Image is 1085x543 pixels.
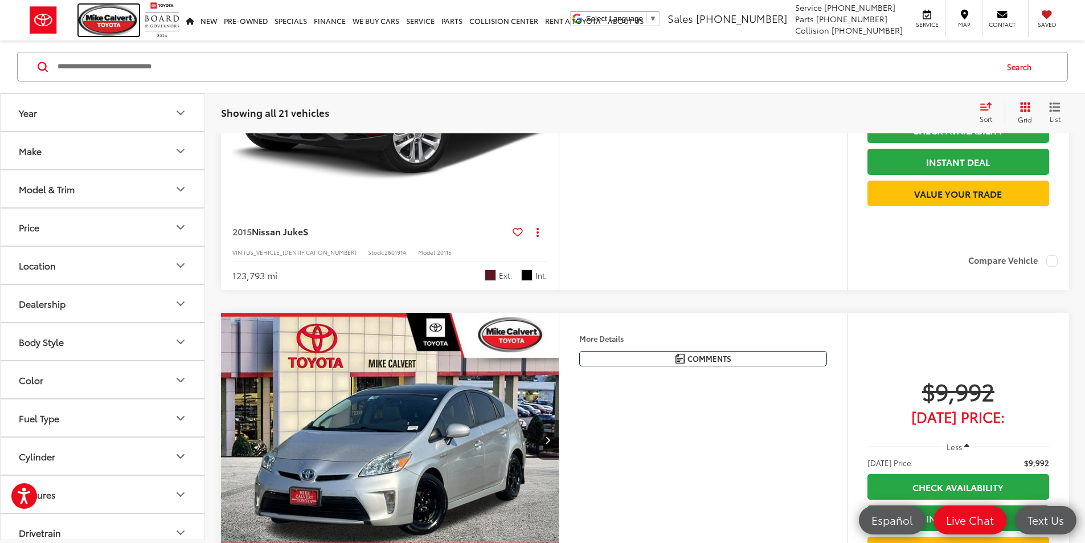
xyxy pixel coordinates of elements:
div: Features [19,489,56,500]
div: 123,793 mi [232,269,277,282]
span: 260191A [384,248,407,256]
button: MakeMake [1,132,206,169]
div: Cylinder [19,451,55,462]
div: Fuel Type [19,413,59,423]
span: dropdown dots [537,227,539,236]
div: Make [174,144,187,158]
button: Fuel TypeFuel Type [1,399,206,436]
span: Int. [535,270,547,281]
span: [PHONE_NUMBER] [696,11,787,26]
span: Black [521,270,533,281]
div: Price [19,222,39,232]
span: 2015 [232,224,252,238]
button: Model & TrimModel & Trim [1,170,206,207]
span: Grid [1018,115,1032,124]
span: $9,992 [867,377,1049,405]
div: Drivetrain [174,526,187,540]
img: Mike Calvert Toyota [79,5,139,36]
button: Comments [579,351,827,366]
span: S [303,224,308,238]
span: Stock: [368,248,384,256]
label: Compare Vehicle [968,255,1058,267]
button: DealershipDealership [1,285,206,322]
div: Dealership [19,298,65,309]
h4: More Details [579,334,827,342]
button: Less [941,436,976,457]
button: Grid View [1005,101,1041,124]
a: 2015Nissan JukeS [232,225,508,238]
a: Text Us [1015,506,1076,534]
span: [PHONE_NUMBER] [824,2,895,13]
span: Comments [687,353,731,364]
span: [PHONE_NUMBER] [816,13,887,25]
div: Fuel Type [174,411,187,425]
div: Model & Trim [174,182,187,196]
div: Body Style [174,335,187,349]
span: ▼ [649,14,657,23]
span: Ext. [499,270,513,281]
div: Model & Trim [19,183,75,194]
img: Comments [675,354,685,364]
span: Español [866,513,918,527]
button: Body StyleBody Style [1,323,206,360]
span: Live Chat [940,513,1000,527]
button: LocationLocation [1,247,206,284]
span: Sales [668,11,693,26]
input: Search by Make, Model, or Keyword [56,53,996,80]
div: Body Style [19,336,64,347]
span: Showing all 21 vehicles [221,105,329,119]
span: $9,992 [1024,457,1049,468]
div: Features [174,488,187,501]
span: [PHONE_NUMBER] [832,25,903,36]
span: Saved [1034,21,1059,28]
button: CylinderCylinder [1,438,206,475]
a: Instant Deal [867,149,1049,174]
div: Cylinder [174,450,187,463]
span: Sort [980,114,992,124]
a: Live Chat [933,506,1006,534]
a: Check Availability [867,474,1049,500]
span: Map [952,21,977,28]
div: Color [174,373,187,387]
span: Model: [418,248,437,256]
span: Text Us [1022,513,1070,527]
span: List [1049,114,1061,124]
span: VIN: [232,248,244,256]
button: PricePrice [1,209,206,246]
button: Select sort value [974,101,1005,124]
a: Español [859,506,925,534]
button: ColorColor [1,361,206,398]
span: Contact [989,21,1016,28]
span: Less [947,442,962,452]
span: 20115 [437,248,452,256]
span: Cayenne Red [485,270,496,281]
button: YearYear [1,94,206,131]
span: Collision [795,25,829,36]
div: Price [174,221,187,234]
span: Nissan Juke [252,224,303,238]
span: Service [914,21,940,28]
span: Service [795,2,822,13]
div: Location [19,260,56,271]
div: Color [19,374,43,385]
button: Next image [536,420,559,460]
button: List View [1041,101,1069,124]
button: Search [996,52,1048,81]
div: Drivetrain [19,527,61,538]
span: [DATE] Price: [867,411,1049,422]
span: [DATE] Price: [867,457,913,468]
div: Make [19,145,42,156]
div: Dealership [174,297,187,311]
div: Location [174,259,187,272]
span: [US_VEHICLE_IDENTIFICATION_NUMBER] [244,248,357,256]
span: Parts [795,13,814,25]
div: Year [174,106,187,120]
div: Year [19,107,37,118]
button: Actions [527,222,547,242]
a: Value Your Trade [867,181,1049,206]
button: FeaturesFeatures [1,476,206,513]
